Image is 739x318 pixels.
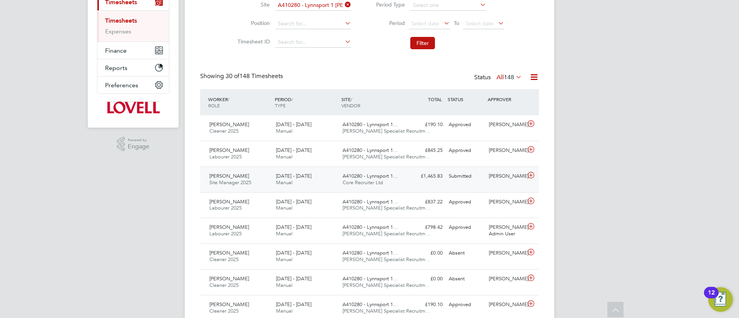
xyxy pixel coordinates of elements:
div: [PERSON_NAME] [486,298,526,311]
span: Cleaner 2025 [209,128,239,134]
span: Labourer 2025 [209,230,242,237]
span: Core Recruiter Ltd [343,179,383,186]
button: Preferences [97,77,169,93]
span: A410280 - Lynnsport 1… [343,147,398,153]
button: Finance [97,42,169,59]
span: [DATE] - [DATE] [276,275,311,282]
div: Timesheets [97,10,169,42]
span: Manual [276,256,293,263]
span: Select date [411,20,439,27]
label: Period [370,20,405,27]
span: A410280 - Lynnsport 1… [343,198,398,205]
div: Approved [446,144,486,157]
span: [PERSON_NAME] Specialist Recruitm… [343,205,430,211]
span: Powered by [128,137,149,143]
span: Manual [276,230,293,237]
span: [PERSON_NAME] Specialist Recruitm… [343,230,430,237]
span: 148 Timesheets [226,72,283,80]
div: £837.22 [406,196,446,208]
div: Approved [446,196,486,208]
div: [PERSON_NAME] [486,196,526,208]
span: / [291,96,293,102]
span: [DATE] - [DATE] [276,173,311,179]
div: Submitted [446,170,486,183]
span: [DATE] - [DATE] [276,301,311,308]
div: £798.42 [406,221,446,234]
span: / [228,96,229,102]
span: A410280 - Lynnsport 1… [343,121,398,128]
div: Showing [200,72,284,80]
span: [DATE] - [DATE] [276,198,311,205]
span: [PERSON_NAME] [209,147,249,153]
span: [PERSON_NAME] [209,275,249,282]
span: [PERSON_NAME] [209,301,249,308]
a: Go to home page [97,102,169,114]
span: Engage [128,143,149,150]
div: £845.25 [406,144,446,157]
span: Finance [105,47,127,54]
span: Cleaner 2025 [209,256,239,263]
span: A410280 - Lynnsport 1… [343,301,398,308]
div: Absent [446,273,486,285]
span: [PERSON_NAME] [209,121,249,128]
div: [PERSON_NAME] [486,118,526,131]
div: Approved [446,221,486,234]
span: Reports [105,64,127,72]
span: Site Manager 2025 [209,179,251,186]
div: PERIOD [273,92,339,112]
div: SITE [339,92,406,112]
label: All [497,73,522,81]
a: Expenses [105,28,131,35]
a: Powered byEngage [117,137,150,152]
label: Timesheet ID [235,38,270,45]
span: Labourer 2025 [209,153,242,160]
span: [DATE] - [DATE] [276,121,311,128]
div: WORKER [206,92,273,112]
span: To [451,18,461,28]
button: Filter [410,37,435,49]
span: Manual [276,179,293,186]
div: Approved [446,118,486,131]
div: [PERSON_NAME] [486,273,526,285]
div: [PERSON_NAME] [486,247,526,260]
label: Site [235,1,270,8]
span: [PERSON_NAME] [209,250,249,256]
span: VENDOR [341,102,360,108]
span: Manual [276,282,293,288]
span: / [351,96,352,102]
div: Absent [446,247,486,260]
span: Labourer 2025 [209,205,242,211]
button: Open Resource Center, 12 new notifications [708,287,733,312]
div: Approved [446,298,486,311]
span: A410280 - Lynnsport 1… [343,250,398,256]
span: A410280 - Lynnsport 1… [343,275,398,282]
span: TOTAL [428,96,442,102]
span: [PERSON_NAME] Specialist Recruitm… [343,128,430,134]
div: £0.00 [406,247,446,260]
span: Select date [466,20,493,27]
span: Cleaner 2025 [209,282,239,288]
div: [PERSON_NAME] Admin User [486,221,526,240]
span: [PERSON_NAME] Specialist Recruitm… [343,256,430,263]
button: Reports [97,59,169,76]
div: [PERSON_NAME] [486,170,526,183]
div: STATUS [446,92,486,106]
span: [PERSON_NAME] Specialist Recruitm… [343,308,430,314]
div: Status [474,72,523,83]
div: £1,465.83 [406,170,446,183]
span: [PERSON_NAME] [209,224,249,230]
span: [DATE] - [DATE] [276,224,311,230]
span: [DATE] - [DATE] [276,147,311,153]
img: lovell-logo-retina.png [107,102,159,114]
div: £190.10 [406,298,446,311]
span: Manual [276,308,293,314]
span: Preferences [105,82,138,89]
span: Manual [276,128,293,134]
div: £0.00 [406,273,446,285]
span: [PERSON_NAME] Specialist Recruitm… [343,282,430,288]
label: Period Type [370,1,405,8]
span: TYPE [275,102,286,108]
span: A410280 - Lynnsport 1… [343,173,398,179]
span: Manual [276,205,293,211]
span: A410280 - Lynnsport 1… [343,224,398,230]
